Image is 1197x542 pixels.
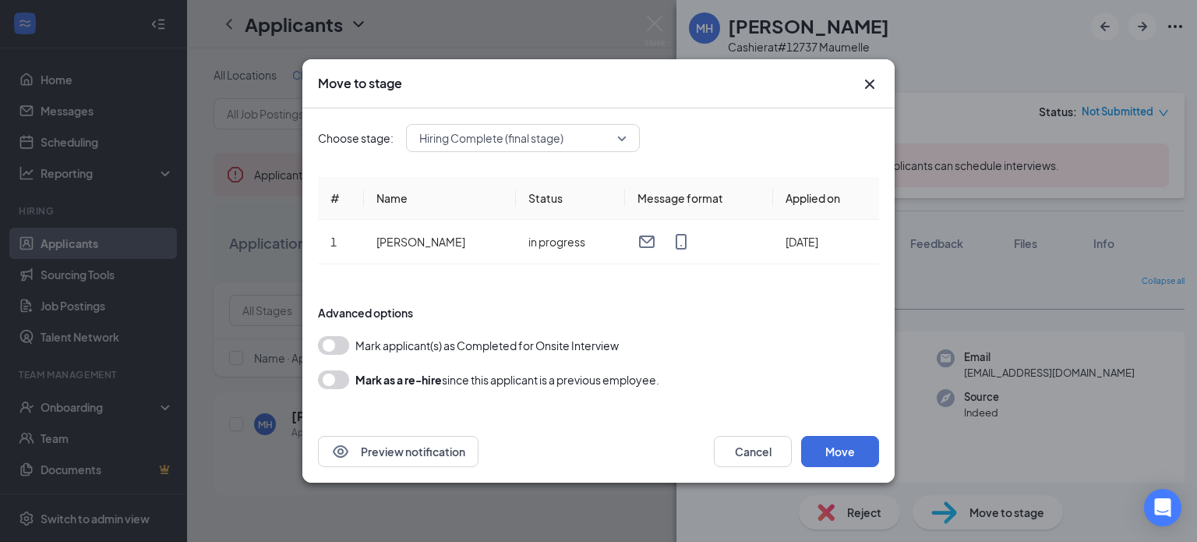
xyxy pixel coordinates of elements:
b: Mark as a re-hire [355,373,442,387]
div: since this applicant is a previous employee. [355,370,659,389]
button: Cancel [714,436,792,467]
div: Open Intercom Messenger [1144,489,1181,526]
td: in progress [516,220,625,264]
span: Choose stage: [318,129,394,147]
svg: Cross [860,75,879,94]
td: [PERSON_NAME] [364,220,516,264]
h3: Move to stage [318,75,402,92]
span: Hiring Complete (final stage) [419,126,563,150]
button: Move [801,436,879,467]
th: Status [516,177,625,220]
th: # [318,177,364,220]
svg: Eye [331,442,350,461]
th: Name [364,177,516,220]
span: Mark applicant(s) as Completed for Onsite Interview [355,336,619,355]
svg: Email [637,232,656,251]
th: Applied on [773,177,879,220]
span: 1 [330,235,337,249]
td: [DATE] [773,220,879,264]
div: Advanced options [318,305,879,321]
th: Message format [625,177,773,220]
button: EyePreview notification [318,436,478,467]
svg: MobileSms [672,232,690,251]
button: Close [860,75,879,94]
